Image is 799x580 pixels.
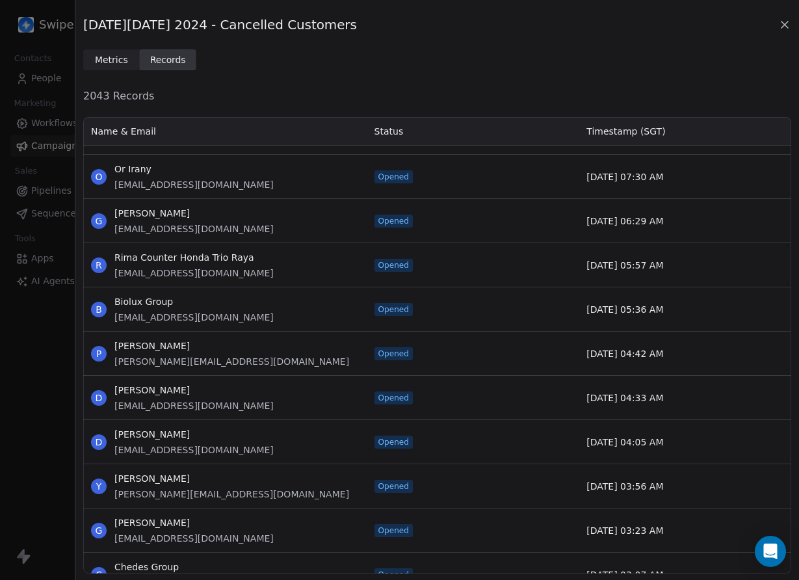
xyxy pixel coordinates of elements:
[114,472,349,485] span: [PERSON_NAME]
[586,303,663,316] span: [DATE] 05:36 AM
[114,339,349,352] span: [PERSON_NAME]
[378,172,409,182] span: Opened
[755,536,786,567] div: Open Intercom Messenger
[378,437,409,447] span: Opened
[586,347,663,360] span: [DATE] 04:42 AM
[91,434,107,450] span: D
[114,488,349,501] span: [PERSON_NAME][EMAIL_ADDRESS][DOMAIN_NAME]
[586,524,663,537] span: [DATE] 03:23 AM
[114,355,349,368] span: [PERSON_NAME][EMAIL_ADDRESS][DOMAIN_NAME]
[114,384,274,397] span: [PERSON_NAME]
[114,311,274,324] span: [EMAIL_ADDRESS][DOMAIN_NAME]
[114,443,274,456] span: [EMAIL_ADDRESS][DOMAIN_NAME]
[378,304,409,315] span: Opened
[114,222,274,235] span: [EMAIL_ADDRESS][DOMAIN_NAME]
[378,525,409,536] span: Opened
[83,16,357,34] span: [DATE][DATE] 2024 - Cancelled Customers
[83,146,791,575] div: grid
[378,349,409,359] span: Opened
[378,216,409,226] span: Opened
[114,516,274,529] span: [PERSON_NAME]
[378,260,409,270] span: Opened
[91,479,107,494] span: Y
[83,88,791,104] span: 2043 Records
[586,436,663,449] span: [DATE] 04:05 AM
[91,213,107,229] span: G
[114,178,274,191] span: [EMAIL_ADDRESS][DOMAIN_NAME]
[91,523,107,538] span: G
[586,125,665,138] span: Timestamp (SGT)
[586,391,663,404] span: [DATE] 04:33 AM
[114,428,274,441] span: [PERSON_NAME]
[91,125,156,138] span: Name & Email
[91,346,107,362] span: P
[114,560,274,573] span: Chedes Group
[378,570,409,580] span: Opened
[586,215,663,228] span: [DATE] 06:29 AM
[114,295,274,308] span: Biolux Group
[586,259,663,272] span: [DATE] 05:57 AM
[586,170,663,183] span: [DATE] 07:30 AM
[114,207,274,220] span: [PERSON_NAME]
[114,163,274,176] span: Or Irany
[95,53,128,67] span: Metrics
[378,481,409,492] span: Opened
[374,125,404,138] span: Status
[91,169,107,185] span: O
[378,393,409,403] span: Opened
[91,302,107,317] span: B
[114,399,274,412] span: [EMAIL_ADDRESS][DOMAIN_NAME]
[114,251,274,264] span: Rima Counter Honda Trio Raya
[114,532,274,545] span: [EMAIL_ADDRESS][DOMAIN_NAME]
[91,257,107,273] span: R
[91,390,107,406] span: D
[114,267,274,280] span: [EMAIL_ADDRESS][DOMAIN_NAME]
[586,480,663,493] span: [DATE] 03:56 AM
